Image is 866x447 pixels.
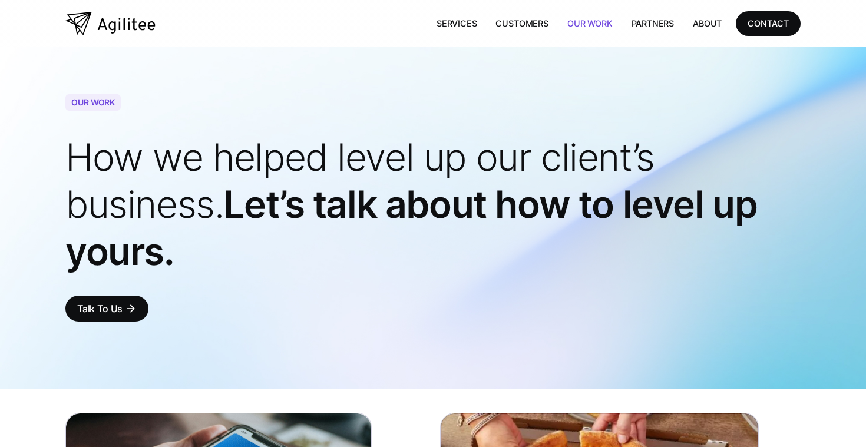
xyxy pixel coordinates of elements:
div: OUR WORK [65,94,121,111]
h1: Let’s talk about how to level up yours. [65,134,801,275]
a: CONTACT [736,11,801,35]
a: Services [427,11,487,35]
div: arrow_forward [125,303,137,314]
a: Customers [486,11,557,35]
div: Talk To Us [77,300,123,317]
span: How we helped level up our client’s business. [65,134,655,227]
a: Our Work [558,11,622,35]
a: Partners [622,11,684,35]
div: CONTACT [748,16,789,31]
a: About [683,11,731,35]
a: Talk To Usarrow_forward [65,296,148,322]
a: home [65,12,156,35]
